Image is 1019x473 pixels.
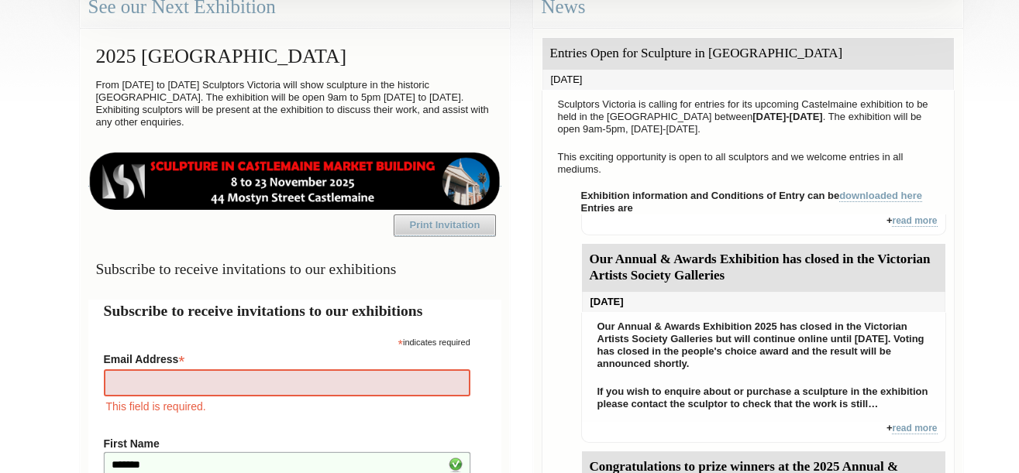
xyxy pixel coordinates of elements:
[892,423,937,434] a: read more
[752,111,823,122] strong: [DATE]-[DATE]
[892,215,937,227] a: read more
[104,348,470,367] label: Email Address
[88,254,501,284] h3: Subscribe to receive invitations to our exhibitions
[581,190,923,202] strong: Exhibition information and Conditions of Entry can be
[581,214,946,235] div: +
[590,382,938,414] p: If you wish to enquire about or purchase a sculpture in the exhibition please contact the sculpto...
[394,214,496,236] a: Print Invitation
[582,244,945,292] div: Our Annual & Awards Exhibition has closed in the Victorian Artists Society Galleries
[104,334,470,348] div: indicates required
[104,437,470,450] label: First Name
[550,147,946,180] p: This exciting opportunity is open to all sculptors and we welcome entries in all mediums.
[550,94,946,139] p: Sculptors Victoria is calling for entries for its upcoming Castelmaine exhibition to be held in t...
[590,317,938,374] p: Our Annual & Awards Exhibition 2025 has closed in the Victorian Artists Society Galleries but wil...
[839,190,922,202] a: downloaded here
[581,422,946,443] div: +
[88,153,501,210] img: castlemaine-ldrbd25v2.png
[542,70,954,90] div: [DATE]
[104,398,470,415] div: This field is required.
[542,38,954,70] div: Entries Open for Sculpture in [GEOGRAPHIC_DATA]
[582,292,945,312] div: [DATE]
[88,37,501,75] h2: 2025 [GEOGRAPHIC_DATA]
[88,75,501,132] p: From [DATE] to [DATE] Sculptors Victoria will show sculpture in the historic [GEOGRAPHIC_DATA]. T...
[104,300,486,322] h2: Subscribe to receive invitations to our exhibitions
